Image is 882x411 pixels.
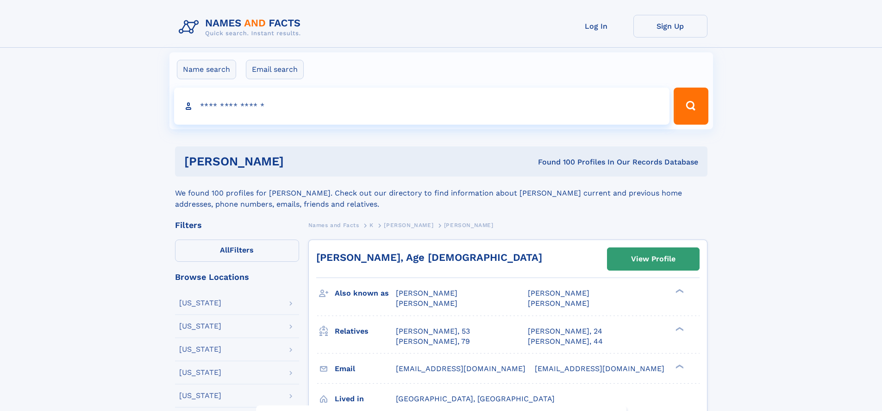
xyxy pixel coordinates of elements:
[396,299,457,308] span: [PERSON_NAME]
[369,222,374,228] span: K
[179,346,221,353] div: [US_STATE]
[175,221,299,229] div: Filters
[177,60,236,79] label: Name search
[673,363,684,369] div: ❯
[175,273,299,281] div: Browse Locations
[535,364,664,373] span: [EMAIL_ADDRESS][DOMAIN_NAME]
[179,392,221,399] div: [US_STATE]
[528,326,602,336] a: [PERSON_NAME], 24
[174,88,670,125] input: search input
[396,336,470,347] a: [PERSON_NAME], 79
[175,177,707,210] div: We found 100 profiles for [PERSON_NAME]. Check out our directory to find information about [PERSO...
[184,156,411,167] h1: [PERSON_NAME]
[528,299,589,308] span: [PERSON_NAME]
[673,326,684,332] div: ❯
[528,289,589,297] span: [PERSON_NAME]
[396,364,525,373] span: [EMAIL_ADDRESS][DOMAIN_NAME]
[335,361,396,377] h3: Email
[633,15,707,38] a: Sign Up
[335,323,396,339] h3: Relatives
[179,322,221,330] div: [US_STATE]
[308,219,359,231] a: Names and Facts
[335,391,396,407] h3: Lived in
[559,15,633,38] a: Log In
[369,219,374,231] a: K
[411,157,698,167] div: Found 100 Profiles In Our Records Database
[444,222,494,228] span: [PERSON_NAME]
[384,222,433,228] span: [PERSON_NAME]
[631,248,676,270] div: View Profile
[396,289,457,297] span: [PERSON_NAME]
[528,336,603,347] a: [PERSON_NAME], 44
[220,246,230,254] span: All
[246,60,304,79] label: Email search
[179,299,221,307] div: [US_STATE]
[316,252,542,263] a: [PERSON_NAME], Age [DEMOGRAPHIC_DATA]
[396,394,555,403] span: [GEOGRAPHIC_DATA], [GEOGRAPHIC_DATA]
[673,288,684,294] div: ❯
[175,15,308,40] img: Logo Names and Facts
[607,248,699,270] a: View Profile
[396,326,470,336] a: [PERSON_NAME], 53
[179,369,221,376] div: [US_STATE]
[384,219,433,231] a: [PERSON_NAME]
[674,88,708,125] button: Search Button
[335,285,396,301] h3: Also known as
[175,240,299,262] label: Filters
